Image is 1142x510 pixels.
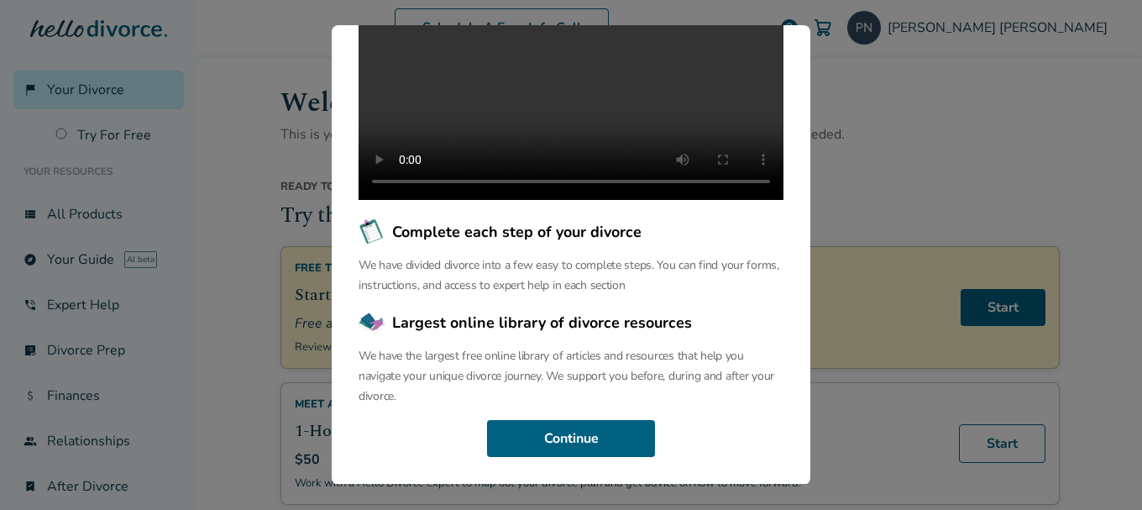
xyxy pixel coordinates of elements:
[359,346,783,407] p: We have the largest free online library of articles and resources that help you navigate your uni...
[359,255,783,296] p: We have divided divorce into a few easy to complete steps. You can find your forms, instructions,...
[487,420,655,457] button: Continue
[392,221,642,243] span: Complete each step of your divorce
[1058,429,1142,510] iframe: Chat Widget
[392,312,692,334] span: Largest online library of divorce resources
[359,309,385,336] img: Largest online library of divorce resources
[359,218,385,245] img: Complete each step of your divorce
